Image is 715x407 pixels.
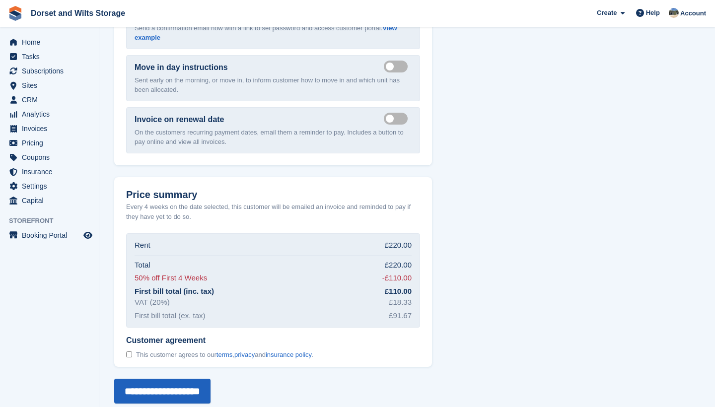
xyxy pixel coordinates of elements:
[646,8,660,18] span: Help
[5,136,94,150] a: menu
[234,351,255,358] a: privacy
[27,5,129,21] a: Dorset and Wilts Storage
[216,351,233,358] a: terms
[135,23,412,43] p: Send a confirmation email now with a link to set password and access customer portal.
[135,62,228,73] label: Move in day instructions
[669,8,679,18] img: Ben Chick
[135,75,412,95] p: Sent early on the morning, or move in, to inform customer how to move in and which unit has been ...
[22,136,81,150] span: Pricing
[5,50,94,64] a: menu
[389,310,412,322] div: £91.67
[5,64,94,78] a: menu
[126,189,420,201] h2: Price summary
[5,150,94,164] a: menu
[22,107,81,121] span: Analytics
[9,216,99,226] span: Storefront
[135,260,150,271] div: Total
[22,93,81,107] span: CRM
[135,240,150,251] div: Rent
[22,179,81,193] span: Settings
[5,78,94,92] a: menu
[5,194,94,207] a: menu
[389,297,412,308] div: £18.33
[82,229,94,241] a: Preview store
[8,6,23,21] img: stora-icon-8386f47178a22dfd0bd8f6a31ec36ba5ce8667c1dd55bd0f319d3a0aa187defe.svg
[5,35,94,49] a: menu
[5,228,94,242] a: menu
[5,122,94,136] a: menu
[5,179,94,193] a: menu
[135,128,412,147] p: On the customers recurring payment dates, email them a reminder to pay. Includes a button to pay ...
[135,272,207,284] div: 50% off First 4 Weeks
[126,351,132,357] input: Customer agreement This customer agrees to ourterms,privacyandinsurance policy.
[22,150,81,164] span: Coupons
[126,202,420,221] p: Every 4 weeks on the date selected, this customer will be emailed an invoice and reminded to pay ...
[680,8,706,18] span: Account
[22,228,81,242] span: Booking Portal
[22,165,81,179] span: Insurance
[5,107,94,121] a: menu
[597,8,617,18] span: Create
[382,272,412,284] div: -£110.00
[266,351,311,358] a: insurance policy
[22,194,81,207] span: Capital
[22,64,81,78] span: Subscriptions
[135,114,224,126] label: Invoice on renewal date
[384,118,412,119] label: Send manual payment invoice email
[5,165,94,179] a: menu
[385,240,412,251] div: £220.00
[385,286,412,297] div: £110.00
[385,260,412,271] div: £220.00
[22,50,81,64] span: Tasks
[22,122,81,136] span: Invoices
[135,310,206,322] div: First bill total (ex. tax)
[22,78,81,92] span: Sites
[135,297,170,308] div: VAT (20%)
[22,35,81,49] span: Home
[135,286,214,297] div: First bill total (inc. tax)
[5,93,94,107] a: menu
[136,351,313,359] span: This customer agrees to our , and .
[126,336,313,345] span: Customer agreement
[384,66,412,67] label: Send move in day email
